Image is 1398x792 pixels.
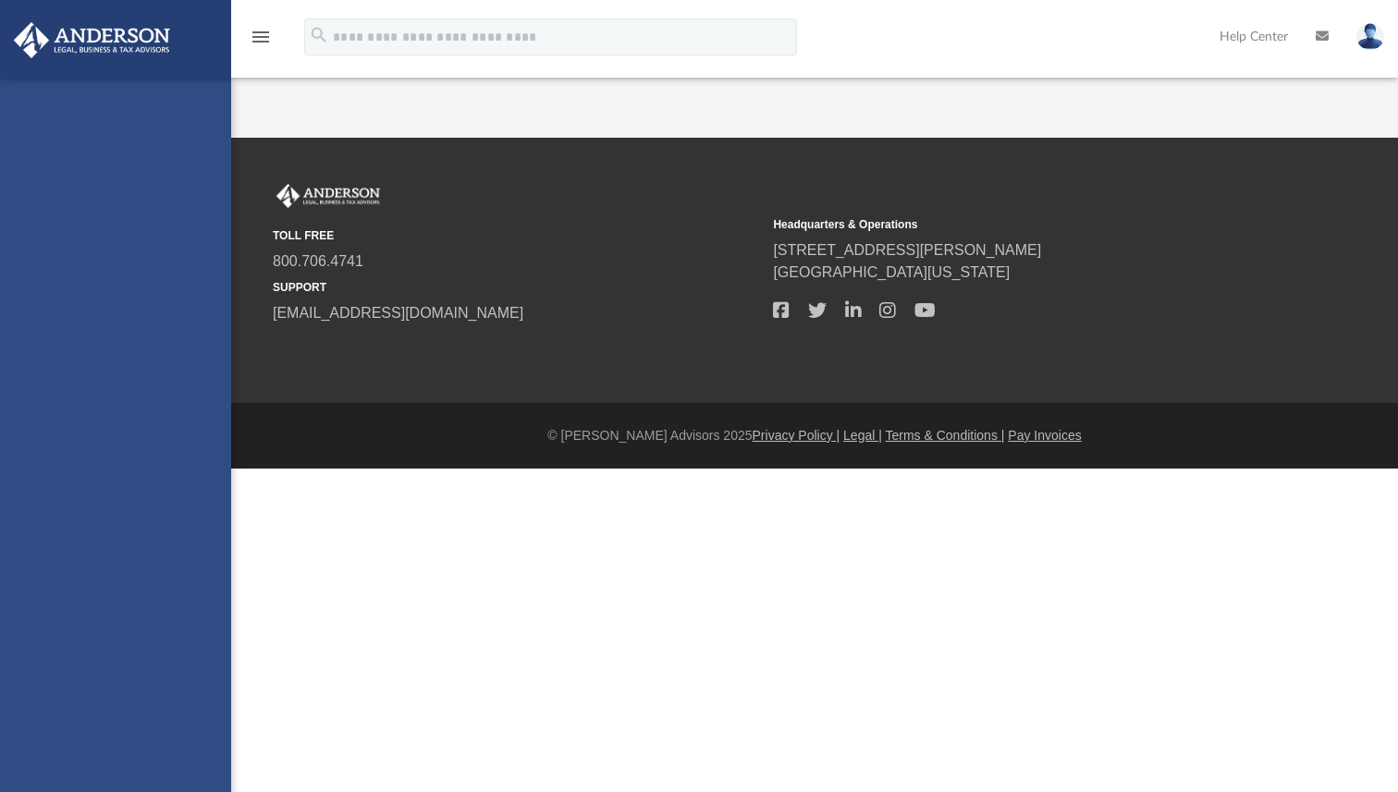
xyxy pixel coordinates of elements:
a: [STREET_ADDRESS][PERSON_NAME] [773,242,1041,258]
a: [EMAIL_ADDRESS][DOMAIN_NAME] [273,305,523,321]
a: 800.706.4741 [273,253,363,269]
a: Privacy Policy | [753,428,840,443]
a: Terms & Conditions | [886,428,1005,443]
small: SUPPORT [273,279,760,296]
img: Anderson Advisors Platinum Portal [273,184,384,208]
a: menu [250,35,272,48]
div: © [PERSON_NAME] Advisors 2025 [231,426,1398,445]
a: [GEOGRAPHIC_DATA][US_STATE] [773,264,1010,280]
i: menu [250,26,272,48]
a: Legal | [843,428,882,443]
a: Pay Invoices [1008,428,1081,443]
img: Anderson Advisors Platinum Portal [8,22,176,58]
small: TOLL FREE [273,227,760,244]
small: Headquarters & Operations [773,216,1260,233]
i: search [309,25,329,45]
img: User Pic [1356,23,1384,50]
